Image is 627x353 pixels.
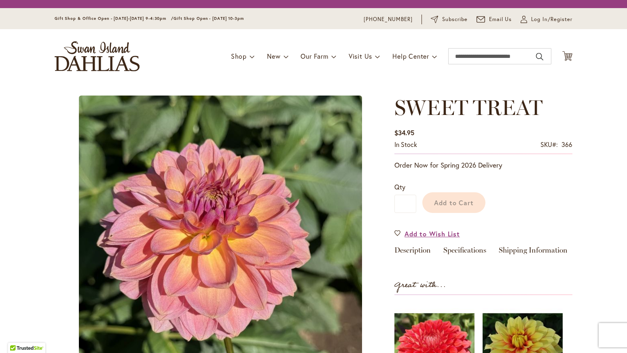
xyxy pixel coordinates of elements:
[55,16,174,21] span: Gift Shop & Office Open - [DATE]-[DATE] 9-4:30pm /
[394,279,446,292] strong: Great with...
[301,52,328,60] span: Our Farm
[443,247,486,258] a: Specifications
[267,52,280,60] span: New
[489,15,512,23] span: Email Us
[364,15,413,23] a: [PHONE_NUMBER]
[394,247,572,258] div: Detailed Product Info
[174,16,244,21] span: Gift Shop Open - [DATE] 10-3pm
[394,247,431,258] a: Description
[499,247,568,258] a: Shipping Information
[394,128,414,137] span: $34.95
[394,229,460,238] a: Add to Wish List
[521,15,572,23] a: Log In/Register
[394,140,417,149] div: Availability
[55,41,140,71] a: store logo
[540,140,558,149] strong: SKU
[531,15,572,23] span: Log In/Register
[405,229,460,238] span: Add to Wish List
[536,50,543,63] button: Search
[394,183,405,191] span: Qty
[431,15,468,23] a: Subscribe
[394,95,542,120] span: SWEET TREAT
[349,52,372,60] span: Visit Us
[442,15,468,23] span: Subscribe
[477,15,512,23] a: Email Us
[394,140,417,149] span: In stock
[231,52,247,60] span: Shop
[394,160,572,170] p: Order Now for Spring 2026 Delivery
[392,52,429,60] span: Help Center
[561,140,572,149] div: 366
